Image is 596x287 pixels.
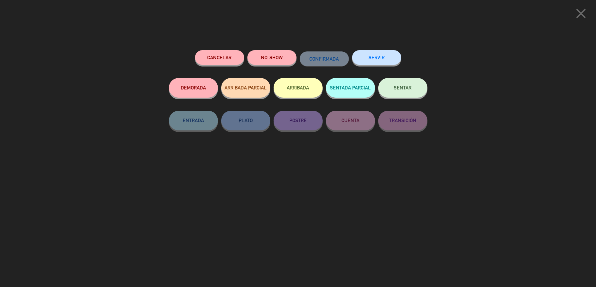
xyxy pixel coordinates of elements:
[326,111,375,130] button: CUENTA
[352,50,401,65] button: SERVIR
[571,5,591,24] button: close
[221,78,270,98] button: ARRIBADA PARCIAL
[310,56,339,62] span: CONFIRMADA
[247,50,297,65] button: NO-SHOW
[221,111,270,130] button: PLATO
[274,78,323,98] button: ARRIBADA
[378,78,427,98] button: SENTAR
[573,5,589,22] i: close
[169,78,218,98] button: DEMORADA
[300,51,349,66] button: CONFIRMADA
[274,111,323,130] button: POSTRE
[378,111,427,130] button: TRANSICIÓN
[169,111,218,130] button: ENTRADA
[394,85,412,90] span: SENTAR
[225,85,267,90] span: ARRIBADA PARCIAL
[326,78,375,98] button: SENTADA PARCIAL
[195,50,244,65] button: Cancelar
